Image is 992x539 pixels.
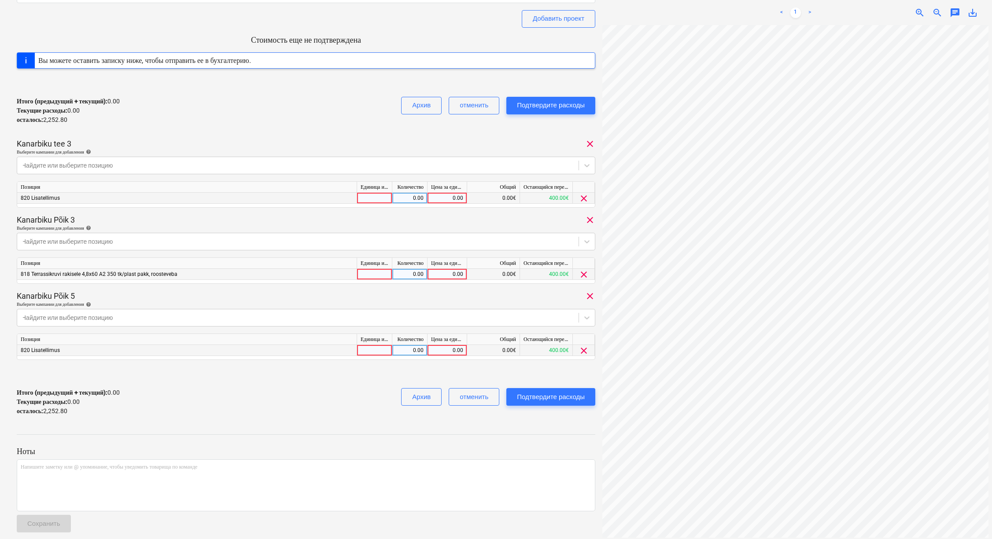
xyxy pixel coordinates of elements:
[357,334,392,345] div: Единица измерения
[467,182,520,193] div: Общий
[17,446,595,457] p: Ноты
[460,391,488,403] div: отменить
[17,116,43,123] strong: осталось :
[17,98,107,105] strong: Итого (предыдущий + текущий) :
[520,258,573,269] div: Остающийся пересмотренный бюджет
[579,345,589,356] span: clear
[520,182,573,193] div: Остающийся пересмотренный бюджет
[428,258,467,269] div: Цена за единицу товара
[357,258,392,269] div: Единица измерения
[790,7,801,18] a: Page 1 is your current page
[915,7,925,18] span: zoom_in
[520,269,573,280] div: 400.00€
[84,225,91,231] span: help
[932,7,943,18] span: zoom_out
[392,182,428,193] div: Количество
[17,115,67,125] p: 2,252.80
[17,397,80,407] p: 0.00
[401,97,442,114] button: Архив
[17,139,71,149] p: Kanarbiku tee 3
[533,13,584,24] div: Добавить проект
[467,258,520,269] div: Общий
[776,7,787,18] a: Previous page
[38,56,251,65] div: Вы можете оставить записку ниже, чтобы отправить ее в бухгалтерию.
[460,99,488,111] div: отменить
[17,334,357,345] div: Позиция
[17,35,595,45] p: Стоимость еще не подтверждена
[396,193,424,204] div: 0.00
[517,391,585,403] div: Подтвердите расходы
[467,334,520,345] div: Общий
[431,193,463,204] div: 0.00
[17,149,595,155] div: Выберите кампании для добавления
[17,107,67,114] strong: Текущие расходы :
[804,7,815,18] a: Next page
[412,99,431,111] div: Архив
[467,269,520,280] div: 0.00€
[579,269,589,280] span: clear
[392,258,428,269] div: Количество
[17,97,120,106] p: 0.00
[17,291,75,301] p: Kanarbiku Põik 5
[585,291,595,301] span: clear
[585,139,595,149] span: clear
[84,149,91,154] span: help
[520,193,573,204] div: 400.00€
[84,302,91,307] span: help
[17,389,107,396] strong: Итого (предыдущий + текущий) :
[17,215,75,225] p: Kanarbiku Põik 3
[449,97,499,114] button: отменить
[21,347,60,353] span: 820 Lisatellimus
[967,7,978,18] span: save_alt
[520,334,573,345] div: Остающийся пересмотренный бюджет
[17,301,595,307] div: Выберите кампании для добавления
[522,10,595,28] button: Добавить проект
[506,388,595,406] button: Подтвердите расходы
[506,97,595,114] button: Подтвердите расходы
[517,99,585,111] div: Подтвердите расходы
[17,407,43,414] strong: осталось :
[585,215,595,225] span: clear
[396,345,424,356] div: 0.00
[21,195,60,201] span: 820 Lisatellimus
[17,388,120,397] p: 0.00
[431,345,463,356] div: 0.00
[396,269,424,280] div: 0.00
[17,258,357,269] div: Позиция
[412,391,431,403] div: Архив
[950,7,960,18] span: chat
[579,193,589,204] span: clear
[428,334,467,345] div: Цена за единицу товара
[17,225,595,231] div: Выберите кампании для добавления
[17,398,67,405] strong: Текущие расходы :
[401,388,442,406] button: Архив
[17,106,80,115] p: 0.00
[431,269,463,280] div: 0.00
[467,345,520,356] div: 0.00€
[449,388,499,406] button: отменить
[392,334,428,345] div: Количество
[520,345,573,356] div: 400.00€
[428,182,467,193] div: Цена за единицу товара
[17,407,67,416] p: 2,252.80
[21,271,177,277] span: 818 Terrassikruvi rakisele 4,8x60 A2 350 tk/plast pakk, roosteveba
[467,193,520,204] div: 0.00€
[17,182,357,193] div: Позиция
[357,182,392,193] div: Единица измерения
